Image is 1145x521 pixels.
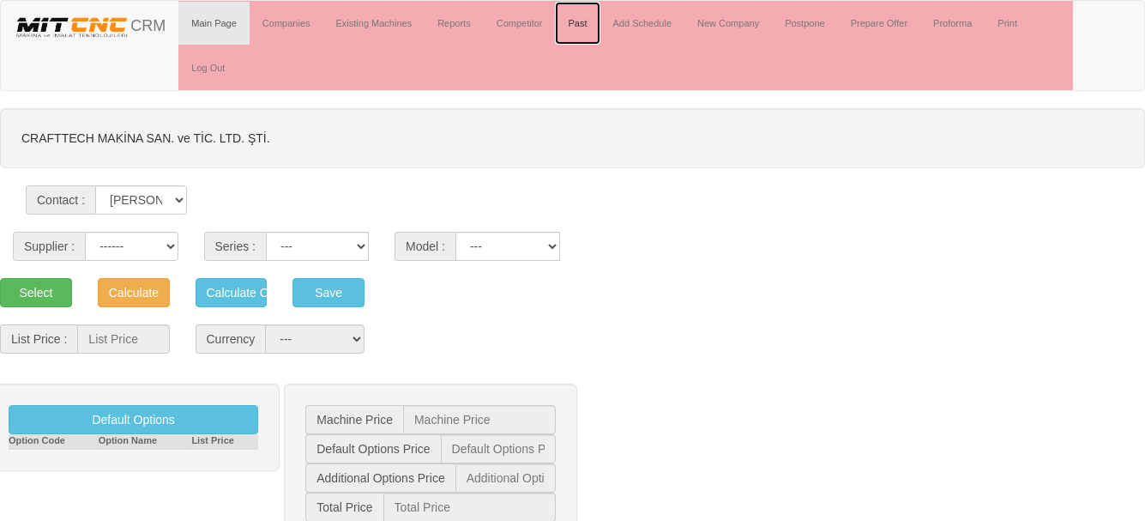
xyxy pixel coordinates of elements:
a: New Company [684,2,772,45]
th: Option Name [98,434,191,449]
input: List Price [77,324,169,354]
a: Reports [425,2,484,45]
span: Series : [204,232,266,261]
button: Calculate [98,278,170,307]
a: CRM [1,1,178,44]
span: Machine Price [305,405,403,434]
a: Postpone [772,2,837,45]
span: Contact : [26,185,95,215]
th: Option Code [9,434,98,449]
span: Default Options Price [305,434,440,463]
a: Companies [250,2,323,45]
a: Competitor [484,2,556,45]
div: Currency [196,324,266,354]
img: header.png [14,14,130,39]
a: Log Out [178,46,238,89]
a: Proforma [920,2,985,45]
a: Prepare Offer [838,2,920,45]
input: Machine Price [403,405,556,434]
button: Save [292,278,365,307]
input: Default Options Price [441,434,556,463]
a: Add Schedule [600,2,685,45]
a: Print [985,2,1030,45]
span: Supplier : [13,232,85,261]
span: Additional Options Price [305,463,455,493]
button: Default Options [9,405,258,434]
span: Model : [395,232,455,261]
a: Past [555,2,600,45]
a: Existing Machines [323,2,425,45]
a: Main Page [178,2,250,45]
input: Additional Options Price [455,463,556,493]
th: List Price [191,434,258,449]
button: Calculate Cost [196,278,268,307]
